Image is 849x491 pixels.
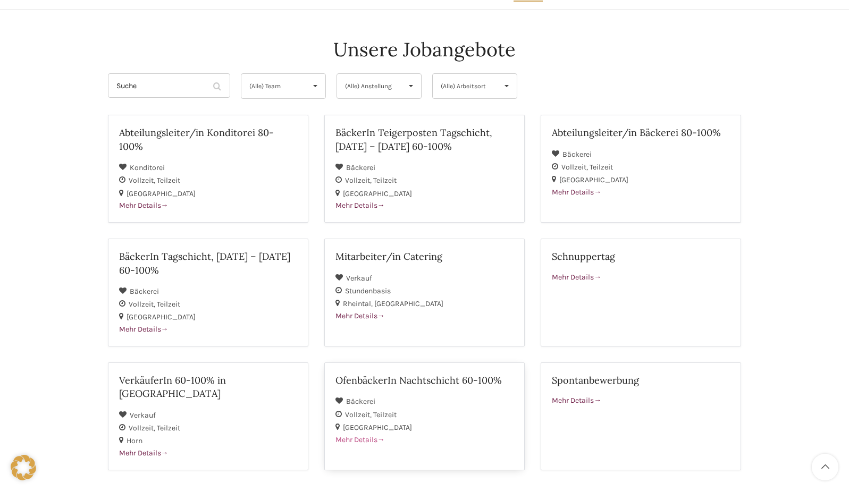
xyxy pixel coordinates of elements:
span: Konditorei [130,163,165,172]
span: Vollzeit [129,424,157,433]
span: ▾ [305,74,325,98]
a: Scroll to top button [812,454,838,480]
span: Horn [127,436,142,445]
span: Verkauf [346,274,372,283]
span: (Alle) Team [249,74,300,98]
span: Verkauf [130,411,156,420]
h2: Abteilungsleiter/in Konditorei 80-100% [119,126,297,153]
h2: Abteilungsleiter/in Bäckerei 80-100% [552,126,730,139]
span: ▾ [497,74,517,98]
span: Vollzeit [345,410,373,419]
a: BäckerIn Teigerposten Tagschicht, [DATE] – [DATE] 60-100% Bäckerei Vollzeit Teilzeit [GEOGRAPHIC_... [324,115,525,223]
span: [GEOGRAPHIC_DATA] [343,189,412,198]
span: Mehr Details [335,201,385,210]
span: Teilzeit [590,163,613,172]
span: Mehr Details [119,201,169,210]
a: Abteilungsleiter/in Konditorei 80-100% Konditorei Vollzeit Teilzeit [GEOGRAPHIC_DATA] Mehr Details [108,115,308,223]
span: Teilzeit [157,424,180,433]
span: Mehr Details [335,311,385,320]
a: Abteilungsleiter/in Bäckerei 80-100% Bäckerei Vollzeit Teilzeit [GEOGRAPHIC_DATA] Mehr Details [541,115,741,223]
span: Mehr Details [335,435,385,444]
span: Vollzeit [129,300,157,309]
span: [GEOGRAPHIC_DATA] [374,299,443,308]
h2: BäckerIn Teigerposten Tagschicht, [DATE] – [DATE] 60-100% [335,126,514,153]
a: OfenbäckerIn Nachtschicht 60-100% Bäckerei Vollzeit Teilzeit [GEOGRAPHIC_DATA] Mehr Details [324,362,525,470]
span: Teilzeit [373,410,397,419]
h2: OfenbäckerIn Nachtschicht 60-100% [335,374,514,387]
span: Bäckerei [562,150,592,159]
span: Mehr Details [119,448,169,458]
a: Spontanbewerbung Mehr Details [541,362,741,470]
h4: Unsere Jobangebote [333,36,516,63]
span: Teilzeit [373,176,397,185]
span: Mehr Details [119,325,169,334]
span: (Alle) Arbeitsort [441,74,491,98]
a: BäckerIn Tagschicht, [DATE] – [DATE] 60-100% Bäckerei Vollzeit Teilzeit [GEOGRAPHIC_DATA] Mehr De... [108,239,308,346]
h2: BäckerIn Tagschicht, [DATE] – [DATE] 60-100% [119,250,297,276]
span: Teilzeit [157,176,180,185]
span: Mehr Details [552,396,601,405]
span: [GEOGRAPHIC_DATA] [127,189,196,198]
span: Mehr Details [552,188,601,197]
span: Teilzeit [157,300,180,309]
h2: Spontanbewerbung [552,374,730,387]
h2: Mitarbeiter/in Catering [335,250,514,263]
span: Stundenbasis [345,286,391,295]
span: Rheintal [343,299,374,308]
span: Vollzeit [561,163,590,172]
span: Bäckerei [130,287,159,296]
a: VerkäuferIn 60-100% in [GEOGRAPHIC_DATA] Verkauf Vollzeit Teilzeit Horn Mehr Details [108,362,308,470]
span: Vollzeit [345,176,373,185]
span: [GEOGRAPHIC_DATA] [559,175,628,184]
span: ▾ [401,74,421,98]
a: Mitarbeiter/in Catering Verkauf Stundenbasis Rheintal [GEOGRAPHIC_DATA] Mehr Details [324,239,525,346]
span: Bäckerei [346,163,375,172]
h2: VerkäuferIn 60-100% in [GEOGRAPHIC_DATA] [119,374,297,400]
input: Suche [108,73,230,98]
span: [GEOGRAPHIC_DATA] [127,312,196,321]
h2: Schnuppertag [552,250,730,263]
span: Mehr Details [552,273,601,282]
span: Bäckerei [346,397,375,406]
span: [GEOGRAPHIC_DATA] [343,423,412,432]
span: (Alle) Anstellung [345,74,396,98]
span: Vollzeit [129,176,157,185]
a: Schnuppertag Mehr Details [541,239,741,346]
